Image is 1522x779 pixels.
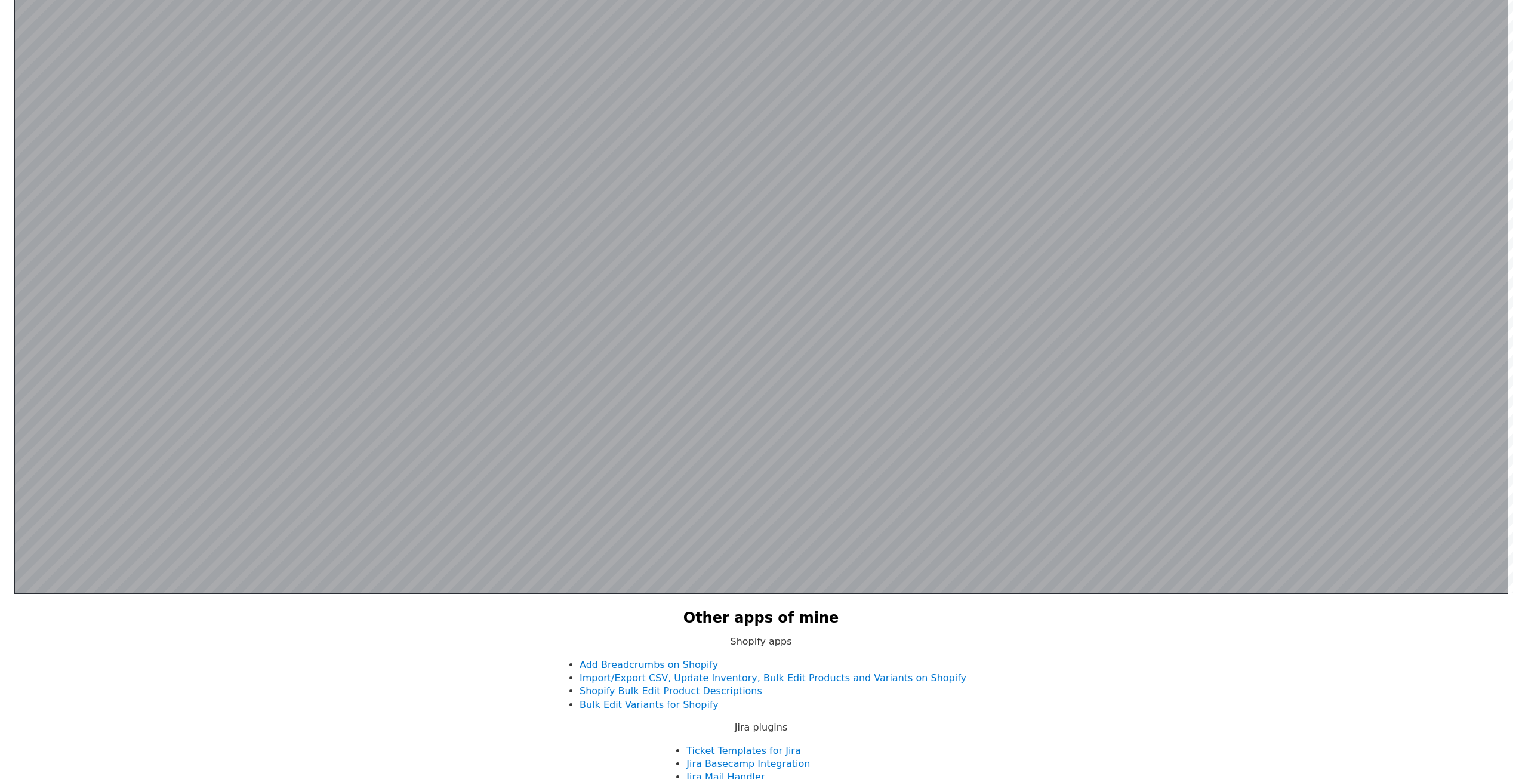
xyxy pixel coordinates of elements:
[580,685,762,697] a: Shopify Bulk Edit Product Descriptions
[686,745,800,756] a: Ticket Templates for Jira
[580,699,719,710] a: Bulk Edit Variants for Shopify
[580,672,966,683] a: Import/Export CSV, Update Inventory, Bulk Edit Products and Variants on Shopify
[580,659,718,670] a: Add Breadcrumbs on Shopify
[683,608,839,629] h2: Other apps of mine
[686,758,810,769] a: Jira Basecamp Integration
